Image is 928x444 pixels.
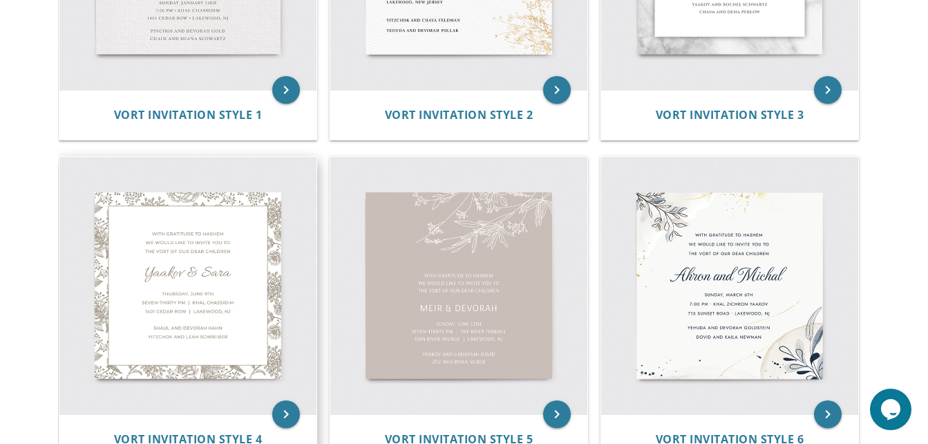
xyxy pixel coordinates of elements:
[656,107,804,122] span: Vort Invitation Style 3
[870,389,914,430] iframe: chat widget
[543,76,571,104] a: keyboard_arrow_right
[814,400,842,428] a: keyboard_arrow_right
[385,107,533,122] span: Vort Invitation Style 2
[814,76,842,104] a: keyboard_arrow_right
[272,400,300,428] a: keyboard_arrow_right
[601,157,858,414] img: Vort Invitation Style 6
[114,109,263,122] a: Vort Invitation Style 1
[272,76,300,104] a: keyboard_arrow_right
[114,107,263,122] span: Vort Invitation Style 1
[543,400,571,428] a: keyboard_arrow_right
[330,157,587,414] img: Vort Invitation Style 5
[59,157,316,414] img: Vort Invitation Style 4
[385,109,533,122] a: Vort Invitation Style 2
[656,109,804,122] a: Vort Invitation Style 3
